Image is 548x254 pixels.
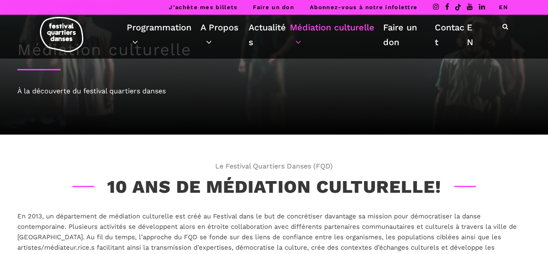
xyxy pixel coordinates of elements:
a: EN [499,4,508,10]
a: Faire un don [253,4,294,10]
h3: 10 ans de médiation culturelle! [72,176,476,198]
div: À la découverte du festival quartiers danses [17,86,531,97]
a: Contact [435,20,467,49]
a: Faire un don [383,20,435,49]
img: logo-fqd-med [40,17,83,52]
a: Abonnez-vous à notre infolettre [310,4,417,10]
a: Actualités [249,20,289,49]
a: A Propos [200,20,249,49]
span: Le Festival Quartiers Danses (FQD) [17,161,531,172]
a: EN [467,20,479,49]
a: J’achète mes billets [169,4,237,10]
a: Médiation culturelle [290,20,383,49]
a: Programmation [127,20,200,49]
